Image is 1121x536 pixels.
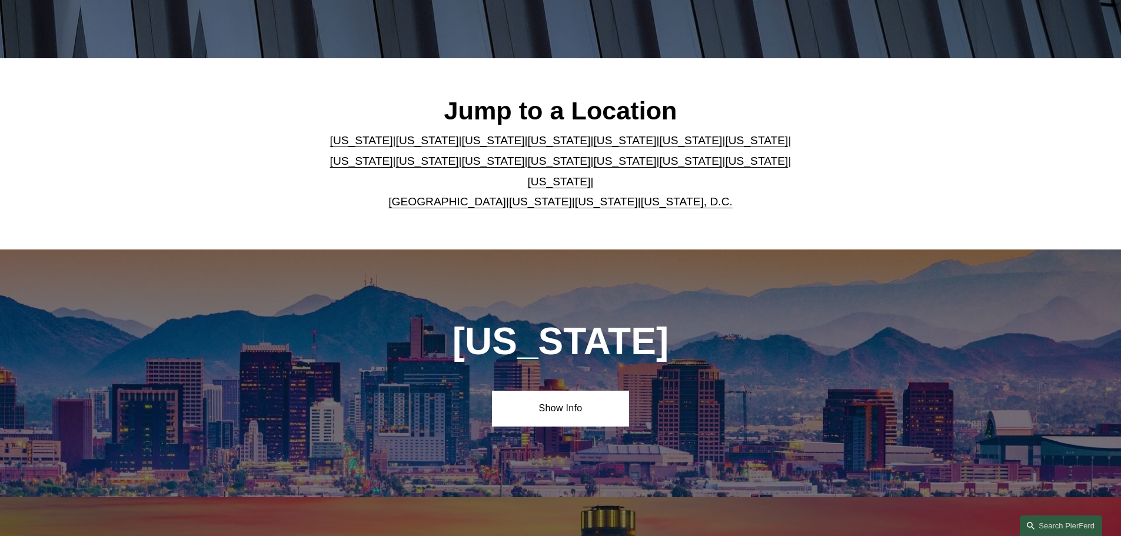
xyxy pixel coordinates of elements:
h2: Jump to a Location [320,95,801,126]
a: [US_STATE] [528,155,591,167]
a: Show Info [492,391,629,426]
a: [US_STATE] [509,195,572,208]
a: [US_STATE] [593,155,656,167]
a: [US_STATE] [659,134,722,147]
a: [US_STATE] [330,134,393,147]
a: [US_STATE], D.C. [641,195,733,208]
h1: [US_STATE] [389,320,732,363]
a: [US_STATE] [462,134,525,147]
a: [US_STATE] [396,155,459,167]
a: [US_STATE] [725,134,788,147]
a: [GEOGRAPHIC_DATA] [388,195,506,208]
a: [US_STATE] [528,134,591,147]
p: | | | | | | | | | | | | | | | | | | [320,131,801,212]
a: [US_STATE] [575,195,638,208]
a: Search this site [1020,515,1102,536]
a: [US_STATE] [528,175,591,188]
a: [US_STATE] [330,155,393,167]
a: [US_STATE] [725,155,788,167]
a: [US_STATE] [396,134,459,147]
a: [US_STATE] [659,155,722,167]
a: [US_STATE] [593,134,656,147]
a: [US_STATE] [462,155,525,167]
